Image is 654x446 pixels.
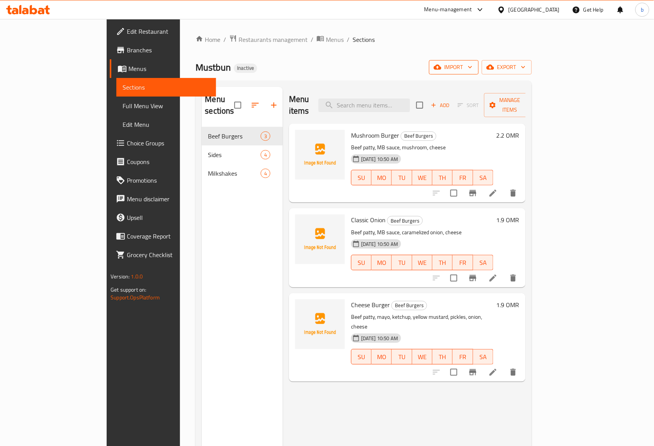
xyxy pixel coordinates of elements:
p: Beef patty, mayo, ketchup, yellow mustard, pickles, onion, cheese [351,312,493,332]
span: TH [436,257,450,268]
span: Add item [428,99,453,111]
span: Sections [123,83,210,92]
button: SU [351,349,372,365]
button: import [429,60,479,74]
span: Edit Menu [123,120,210,129]
a: Grocery Checklist [110,245,216,264]
div: Beef Burgers [401,131,436,141]
img: Mushroom Burger [295,130,345,180]
button: FR [453,349,473,365]
a: Edit menu item [488,188,498,198]
span: Select to update [446,364,462,380]
span: Upsell [127,213,210,222]
div: items [261,150,270,159]
span: 3 [261,133,270,140]
button: TH [433,170,453,185]
a: Edit Menu [116,115,216,134]
button: FR [453,255,473,270]
h6: 2.2 OMR [497,130,519,141]
div: Milkshakes4 [202,164,283,183]
span: Beef Burgers [208,131,260,141]
span: Select section [412,97,428,113]
span: MO [375,257,389,268]
span: TH [436,351,450,363]
span: [DATE] 10:50 AM [358,156,401,163]
img: Classic Onion [295,214,345,264]
a: Choice Groups [110,134,216,152]
a: Edit menu item [488,368,498,377]
span: Classic Onion [351,214,386,226]
span: WE [415,351,429,363]
div: Menu-management [424,5,472,14]
span: Beef Burgers [401,131,436,140]
span: Grocery Checklist [127,250,210,259]
span: [DATE] 10:50 AM [358,335,401,342]
span: export [488,62,526,72]
button: SA [473,349,493,365]
button: Branch-specific-item [464,363,482,382]
span: Choice Groups [127,138,210,148]
h6: 1.9 OMR [497,214,519,225]
nav: Menu sections [202,124,283,186]
input: search [318,99,410,112]
span: MO [375,172,389,183]
h2: Menu items [289,93,309,117]
span: Sort sections [246,96,265,114]
button: SU [351,170,372,185]
span: Restaurants management [239,35,308,44]
button: TH [433,255,453,270]
button: delete [504,184,523,202]
span: SU [355,257,369,268]
button: export [482,60,532,74]
button: FR [453,170,473,185]
span: Inactive [234,65,257,71]
div: Beef Burgers [387,216,423,225]
span: Edit Restaurant [127,27,210,36]
button: WE [412,255,433,270]
span: Menus [128,64,210,73]
div: Sides4 [202,145,283,164]
h6: 1.9 OMR [497,299,519,310]
button: delete [504,269,523,287]
span: Promotions [127,176,210,185]
a: Sections [116,78,216,97]
span: Coverage Report [127,232,210,241]
button: Manage items [484,93,536,117]
button: MO [372,349,392,365]
nav: breadcrumb [196,35,531,45]
div: Inactive [234,64,257,73]
a: Upsell [110,208,216,227]
h2: Menu sections [205,93,234,117]
span: Select to update [446,185,462,201]
button: SA [473,255,493,270]
button: MO [372,170,392,185]
span: TU [395,351,409,363]
span: WE [415,172,429,183]
a: Edit Restaurant [110,22,216,41]
li: / [311,35,313,44]
span: Menu disclaimer [127,194,210,204]
li: / [347,35,349,44]
span: TU [395,257,409,268]
span: Milkshakes [208,169,260,178]
span: Coupons [127,157,210,166]
div: [GEOGRAPHIC_DATA] [509,5,560,14]
a: Menus [317,35,344,45]
img: Cheese Burger [295,299,345,349]
a: Promotions [110,171,216,190]
span: Select to update [446,270,462,286]
a: Menu disclaimer [110,190,216,208]
a: Edit menu item [488,273,498,283]
button: SU [351,255,372,270]
span: Beef Burgers [388,216,422,225]
button: Add [428,99,453,111]
span: 4 [261,151,270,159]
span: Get support on: [111,285,146,295]
div: Sides [208,150,260,159]
span: Full Menu View [123,101,210,111]
span: Select all sections [230,97,246,113]
span: Select section first [453,99,484,111]
span: 4 [261,170,270,177]
span: 1.0.0 [131,271,143,282]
